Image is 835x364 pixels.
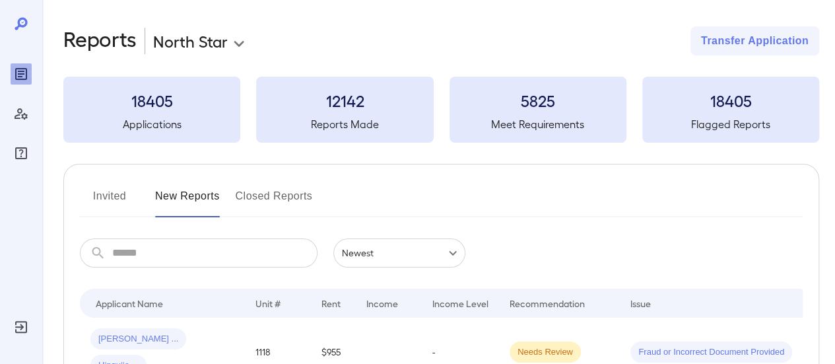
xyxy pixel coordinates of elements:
[690,26,819,55] button: Transfer Application
[236,186,313,217] button: Closed Reports
[510,346,581,359] span: Needs Review
[642,116,819,132] h5: Flagged Reports
[155,186,220,217] button: New Reports
[63,26,137,55] h2: Reports
[63,90,240,111] h3: 18405
[11,143,32,164] div: FAQ
[90,333,186,346] span: [PERSON_NAME] ...
[321,295,343,311] div: Rent
[63,77,819,143] summary: 18405Applications12142Reports Made5825Meet Requirements18405Flagged Reports
[642,90,819,111] h3: 18405
[450,116,626,132] h5: Meet Requirements
[256,116,433,132] h5: Reports Made
[256,90,433,111] h3: 12142
[11,103,32,124] div: Manage Users
[510,295,585,311] div: Recommendation
[630,295,651,311] div: Issue
[11,63,32,85] div: Reports
[153,30,228,52] p: North Star
[96,295,163,311] div: Applicant Name
[255,295,281,311] div: Unit #
[63,116,240,132] h5: Applications
[630,346,792,359] span: Fraud or Incorrect Document Provided
[11,316,32,338] div: Log Out
[80,186,139,217] button: Invited
[333,238,465,268] div: Newest
[450,90,626,111] h3: 5825
[366,295,398,311] div: Income
[432,295,488,311] div: Income Level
